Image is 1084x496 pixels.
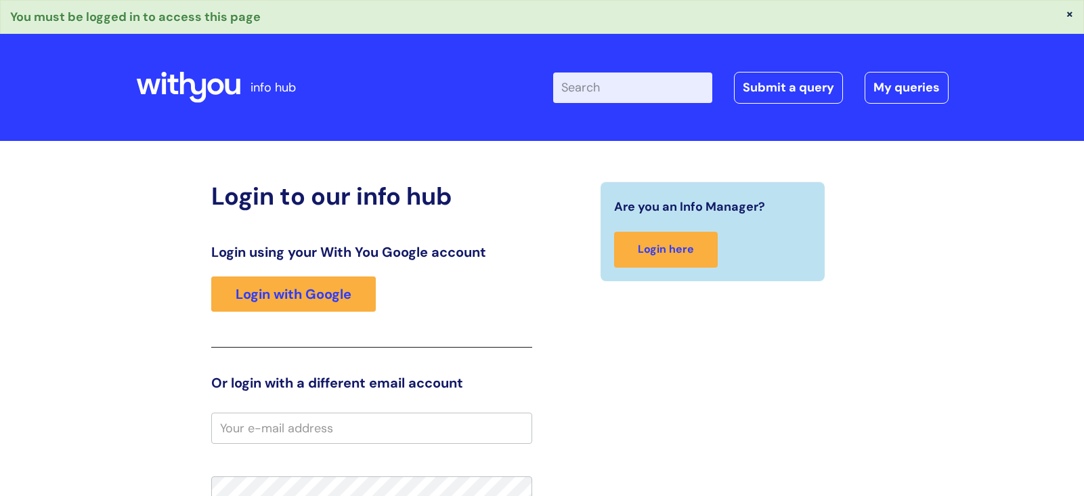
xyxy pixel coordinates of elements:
a: Login here [614,232,718,268]
input: Your e-mail address [211,413,532,444]
a: Submit a query [734,72,843,103]
button: × [1066,7,1074,20]
h3: Or login with a different email account [211,375,532,391]
h3: Login using your With You Google account [211,244,532,260]
h2: Login to our info hub [211,182,532,211]
a: Login with Google [211,276,376,312]
p: info hub [251,77,296,98]
a: My queries [865,72,949,103]
input: Search [553,73,712,102]
span: Are you an Info Manager? [614,196,765,218]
